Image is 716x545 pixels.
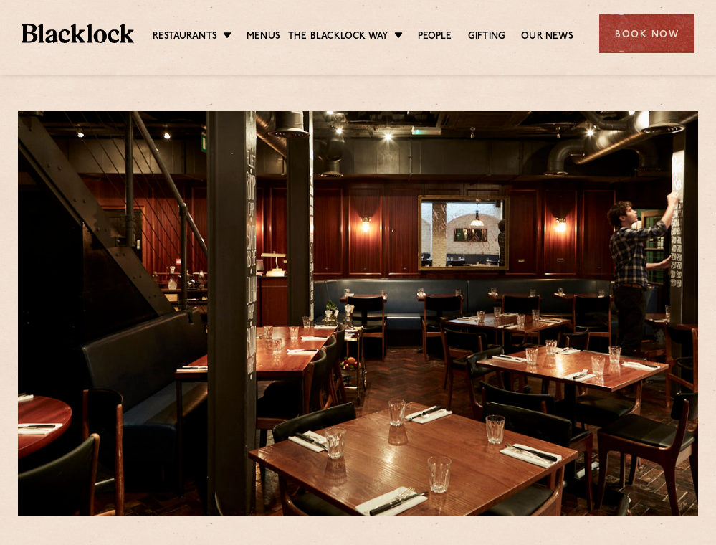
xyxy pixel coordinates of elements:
img: BL_Textured_Logo-footer-cropped.svg [22,24,134,42]
a: Restaurants [153,29,217,45]
a: Our News [521,29,573,45]
a: People [418,29,452,45]
a: Menus [247,29,280,45]
a: Gifting [468,29,505,45]
a: The Blacklock Way [288,29,388,45]
div: Book Now [599,14,694,53]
